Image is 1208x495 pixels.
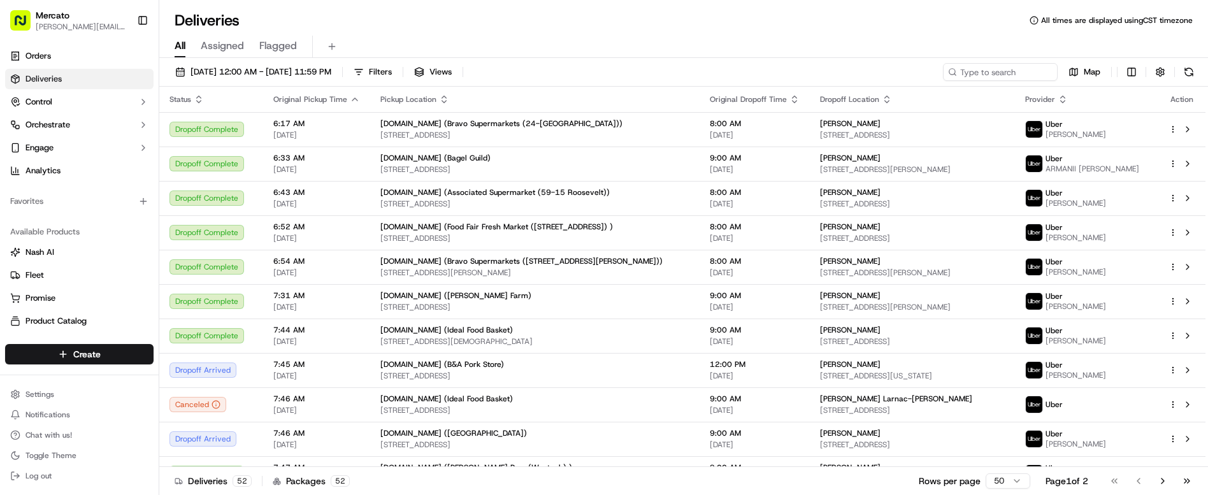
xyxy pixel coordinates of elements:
[5,222,154,242] div: Available Products
[408,63,457,81] button: Views
[25,96,52,108] span: Control
[1041,15,1193,25] span: All times are displayed using CST timezone
[1180,63,1198,81] button: Refresh
[380,118,622,129] span: [DOMAIN_NAME] (Bravo Supermarkets (24-[GEOGRAPHIC_DATA]))
[380,222,613,232] span: [DOMAIN_NAME] (Food Fair Fresh Market ([STREET_ADDRESS]) )
[820,256,881,266] span: [PERSON_NAME]
[273,475,350,487] div: Packages
[5,406,154,424] button: Notifications
[169,94,191,104] span: Status
[273,371,360,381] span: [DATE]
[1046,463,1063,473] span: Uber
[1046,360,1063,370] span: Uber
[5,265,154,285] button: Fleet
[5,92,154,112] button: Control
[273,199,360,209] span: [DATE]
[25,247,54,258] span: Nash AI
[380,130,689,140] span: [STREET_ADDRESS]
[5,426,154,444] button: Chat with us!
[1046,336,1106,346] span: [PERSON_NAME]
[380,153,491,163] span: [DOMAIN_NAME] (Bagel Guild)
[5,161,154,181] a: Analytics
[380,164,689,175] span: [STREET_ADDRESS]
[820,336,1005,347] span: [STREET_ADDRESS]
[1084,66,1100,78] span: Map
[380,302,689,312] span: [STREET_ADDRESS]
[1046,267,1106,277] span: [PERSON_NAME]
[273,291,360,301] span: 7:31 AM
[5,288,154,308] button: Promise
[5,115,154,135] button: Orchestrate
[710,199,800,209] span: [DATE]
[1026,121,1042,138] img: uber-new-logo.jpeg
[1046,326,1063,336] span: Uber
[5,344,154,364] button: Create
[273,130,360,140] span: [DATE]
[10,292,148,304] a: Promise
[820,440,1005,450] span: [STREET_ADDRESS]
[5,311,154,331] button: Product Catalog
[5,46,154,66] a: Orders
[710,94,787,104] span: Original Dropoff Time
[710,428,800,438] span: 9:00 AM
[820,394,972,404] span: [PERSON_NAME] Larnac-[PERSON_NAME]
[25,142,54,154] span: Engage
[710,187,800,197] span: 8:00 AM
[820,291,881,301] span: [PERSON_NAME]
[273,268,360,278] span: [DATE]
[25,430,72,440] span: Chat with us!
[36,22,127,32] span: [PERSON_NAME][EMAIL_ADDRESS][PERSON_NAME][DOMAIN_NAME]
[5,447,154,464] button: Toggle Theme
[710,394,800,404] span: 9:00 AM
[820,118,881,129] span: [PERSON_NAME]
[273,463,360,473] span: 7:47 AM
[820,222,881,232] span: [PERSON_NAME]
[10,269,148,281] a: Fleet
[710,233,800,243] span: [DATE]
[380,233,689,243] span: [STREET_ADDRESS]
[1026,396,1042,413] img: uber-new-logo.jpeg
[820,405,1005,415] span: [STREET_ADDRESS]
[710,153,800,163] span: 9:00 AM
[820,164,1005,175] span: [STREET_ADDRESS][PERSON_NAME]
[710,291,800,301] span: 9:00 AM
[5,385,154,403] button: Settings
[820,359,881,369] span: [PERSON_NAME]
[273,94,347,104] span: Original Pickup Time
[25,119,70,131] span: Orchestrate
[25,165,61,176] span: Analytics
[820,302,1005,312] span: [STREET_ADDRESS][PERSON_NAME]
[710,302,800,312] span: [DATE]
[1025,94,1055,104] span: Provider
[710,440,800,450] span: [DATE]
[820,94,879,104] span: Dropoff Location
[1046,439,1106,449] span: [PERSON_NAME]
[380,336,689,347] span: [STREET_ADDRESS][DEMOGRAPHIC_DATA]
[273,118,360,129] span: 6:17 AM
[380,325,513,335] span: [DOMAIN_NAME] (Ideal Food Basket)
[5,5,132,36] button: Mercato[PERSON_NAME][EMAIL_ADDRESS][PERSON_NAME][DOMAIN_NAME]
[1026,327,1042,344] img: uber-new-logo.jpeg
[25,50,51,62] span: Orders
[25,269,44,281] span: Fleet
[380,94,436,104] span: Pickup Location
[273,359,360,369] span: 7:45 AM
[25,73,62,85] span: Deliveries
[273,394,360,404] span: 7:46 AM
[710,118,800,129] span: 8:00 AM
[5,138,154,158] button: Engage
[169,63,337,81] button: [DATE] 12:00 AM - [DATE] 11:59 PM
[380,256,663,266] span: [DOMAIN_NAME] (Bravo Supermarkets ([STREET_ADDRESS][PERSON_NAME]))
[273,153,360,163] span: 6:33 AM
[1046,119,1063,129] span: Uber
[710,359,800,369] span: 12:00 PM
[820,130,1005,140] span: [STREET_ADDRESS]
[273,428,360,438] span: 7:46 AM
[1046,301,1106,312] span: [PERSON_NAME]
[25,389,54,399] span: Settings
[5,69,154,89] a: Deliveries
[273,405,360,415] span: [DATE]
[710,222,800,232] span: 8:00 AM
[710,405,800,415] span: [DATE]
[380,291,531,301] span: [DOMAIN_NAME] ([PERSON_NAME] Farm)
